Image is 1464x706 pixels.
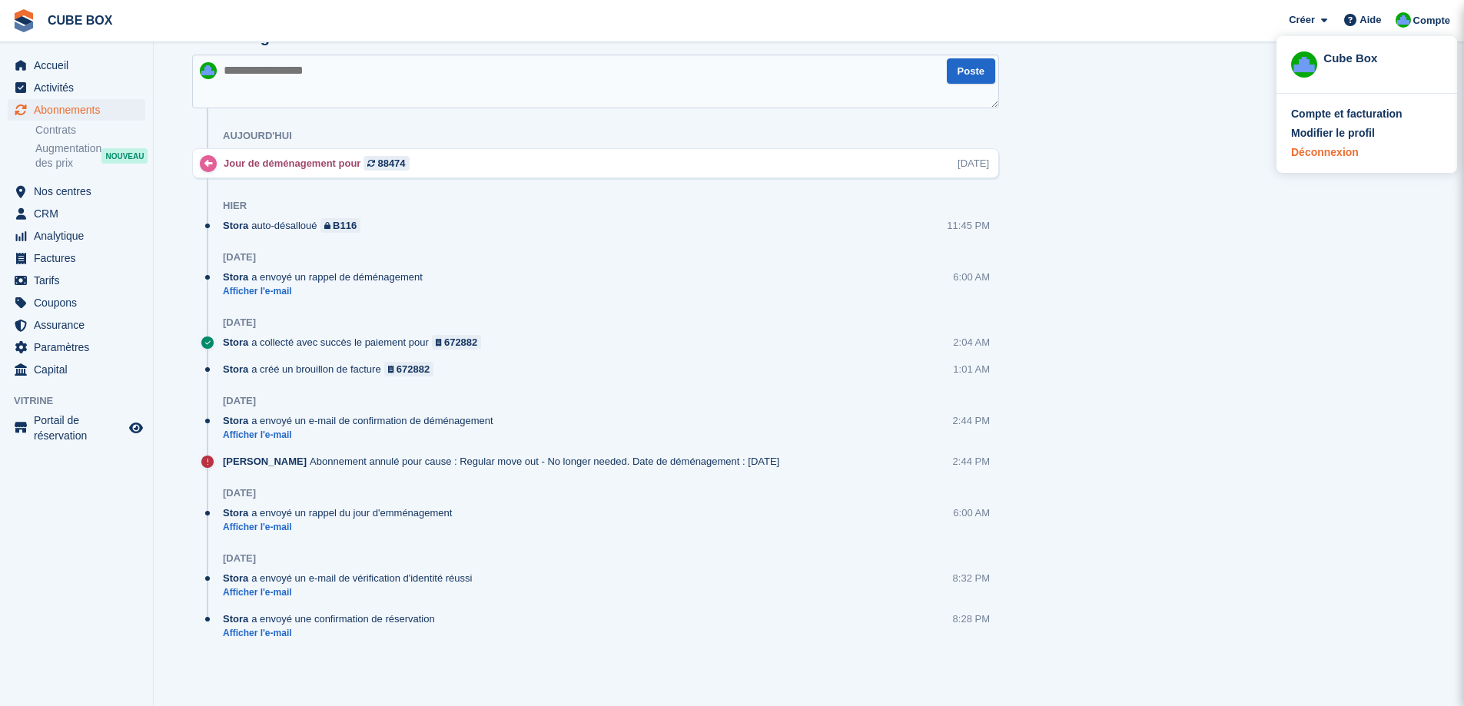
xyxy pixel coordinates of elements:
a: Déconnexion [1291,144,1442,161]
div: Hier [223,200,247,212]
span: Portail de réservation [34,413,126,443]
div: B116 [333,218,357,233]
span: Accueil [34,55,126,76]
span: Stora [223,413,248,428]
div: a envoyé un e-mail de vérification d'identité réussi [223,571,480,585]
div: Modifier le profil [1291,125,1375,141]
div: auto-désalloué [223,218,368,233]
div: Cube Box [1323,50,1442,64]
a: Contrats [35,123,145,138]
span: Analytique [34,225,126,247]
a: B116 [320,218,361,233]
div: Abonnement annulé pour cause : Regular move out - No longer needed. Date de déménagement : [DATE] [223,454,787,469]
div: a envoyé un e-mail de confirmation de déménagement [223,413,501,428]
a: menu [8,55,145,76]
a: Augmentation des prix NOUVEAU [35,141,145,171]
div: 6:00 AM [953,270,990,284]
img: stora-icon-8386f47178a22dfd0bd8f6a31ec36ba5ce8667c1dd55bd0f319d3a0aa187defe.svg [12,9,35,32]
span: Nos centres [34,181,126,202]
div: 88474 [377,156,405,171]
span: Tarifs [34,270,126,291]
a: menu [8,314,145,336]
a: menu [8,99,145,121]
img: Cube Box [1291,51,1317,78]
a: Boutique d'aperçu [127,419,145,437]
div: 1:01 AM [953,362,990,376]
span: Vitrine [14,393,153,409]
a: Afficher l'e-mail [223,429,501,442]
a: Afficher l'e-mail [223,285,430,298]
a: menu [8,413,145,443]
a: 88474 [364,156,409,171]
a: menu [8,203,145,224]
span: Aide [1359,12,1381,28]
div: a envoyé une confirmation de réservation [223,612,443,626]
div: [DATE] [958,156,989,171]
a: menu [8,247,145,269]
div: a envoyé un rappel de déménagement [223,270,430,284]
span: Factures [34,247,126,269]
span: Coupons [34,292,126,313]
span: Capital [34,359,126,380]
a: menu [8,292,145,313]
a: Afficher l'e-mail [223,627,443,640]
img: Cube Box [1396,12,1411,28]
a: 672882 [384,362,434,376]
div: [DATE] [223,251,256,264]
span: Stora [223,505,248,520]
span: Activités [34,77,126,98]
a: menu [8,359,145,380]
span: Stora [223,612,248,626]
div: 2:04 AM [953,335,990,350]
span: Compte [1413,13,1450,28]
div: Jour de déménagement pour [224,156,417,171]
a: menu [8,77,145,98]
span: Stora [223,270,248,284]
div: 8:28 PM [953,612,990,626]
div: [DATE] [223,552,256,565]
a: menu [8,225,145,247]
button: Poste [947,58,995,84]
span: CRM [34,203,126,224]
a: Compte et facturation [1291,106,1442,122]
a: menu [8,336,145,358]
div: Compte et facturation [1291,106,1403,122]
div: a collecté avec succès le paiement pour [223,335,489,350]
span: Créer [1289,12,1315,28]
div: Déconnexion [1291,144,1359,161]
span: Abonnements [34,99,126,121]
a: menu [8,270,145,291]
a: Afficher l'e-mail [223,586,480,599]
a: Modifier le profil [1291,125,1442,141]
div: 6:00 AM [953,505,990,520]
a: CUBE BOX [41,8,118,33]
span: [PERSON_NAME] [223,454,307,469]
span: Augmentation des prix [35,141,101,171]
div: 2:44 PM [953,454,990,469]
div: NOUVEAU [101,148,148,164]
img: Cube Box [200,62,217,79]
div: a créé un brouillon de facture [223,362,441,376]
span: Paramètres [34,336,126,358]
span: Stora [223,218,248,233]
span: Assurance [34,314,126,336]
div: [DATE] [223,317,256,329]
div: a envoyé un rappel du jour d'emménagement [223,505,460,520]
span: Stora [223,362,248,376]
div: [DATE] [223,487,256,499]
span: Stora [223,335,248,350]
div: 672882 [444,335,477,350]
div: 672882 [397,362,430,376]
a: 672882 [432,335,482,350]
a: menu [8,181,145,202]
div: 8:32 PM [953,571,990,585]
div: 11:45 PM [947,218,990,233]
a: Afficher l'e-mail [223,521,460,534]
span: Stora [223,571,248,585]
div: [DATE] [223,395,256,407]
div: 2:44 PM [953,413,990,428]
div: Aujourd'hui [223,130,292,142]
